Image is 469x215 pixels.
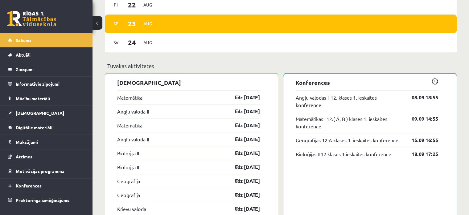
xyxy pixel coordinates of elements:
p: Konferences [296,78,438,87]
span: Aug [141,19,154,28]
a: Matemātika [117,122,142,129]
a: Aktuāli [8,48,85,62]
span: Digitālie materiāli [16,125,52,130]
span: Mācību materiāli [16,96,50,101]
a: 09.09 14:55 [402,115,438,123]
legend: Maksājumi [16,135,85,149]
span: Konferences [16,183,42,188]
a: Maksājumi [8,135,85,149]
a: līdz [DATE] [224,149,260,157]
a: Bioloģija II [117,163,139,171]
a: Motivācijas programma [8,164,85,178]
a: līdz [DATE] [224,94,260,101]
a: Atzīmes [8,149,85,164]
a: Angļu valoda II [117,135,149,143]
a: 08.09 18:55 [402,94,438,101]
span: Se [109,19,122,28]
a: [DEMOGRAPHIC_DATA] [8,106,85,120]
a: līdz [DATE] [224,163,260,171]
a: Digitālie materiāli [8,120,85,135]
a: līdz [DATE] [224,135,260,143]
a: Mācību materiāli [8,91,85,105]
span: [DEMOGRAPHIC_DATA] [16,110,64,116]
a: līdz [DATE] [224,177,260,185]
a: Proktoringa izmēģinājums [8,193,85,207]
span: Aktuāli [16,52,31,58]
p: Tuvākās aktivitātes [107,62,454,70]
a: 18.09 17:25 [402,150,438,158]
p: [DEMOGRAPHIC_DATA] [117,78,260,87]
a: Rīgas 1. Tālmācības vidusskola [7,11,56,26]
a: Ziņojumi [8,62,85,76]
a: līdz [DATE] [224,108,260,115]
a: Sākums [8,33,85,47]
a: Matemātika [117,94,142,101]
a: Ģeogrāfija [117,177,140,185]
span: Atzīmes [16,154,32,159]
span: 24 [122,37,142,48]
span: Sv [109,38,122,47]
a: Ģeogrāfijas 12.A klases 1. ieskaites konference [296,136,398,144]
span: Aug [141,38,154,47]
a: līdz [DATE] [224,122,260,129]
legend: Ziņojumi [16,62,85,76]
a: Bioloģijas II 12.klases 1.ieskaites konference [296,150,391,158]
a: 15.09 16:55 [402,136,438,144]
legend: Informatīvie ziņojumi [16,77,85,91]
a: Angļu valoda II [117,108,149,115]
span: 23 [122,19,142,29]
span: Motivācijas programma [16,168,64,174]
a: Matemātikas I 12.( A, B ) klases 1. ieskaites konference [296,115,403,130]
a: līdz [DATE] [224,205,260,213]
a: Konferences [8,178,85,193]
span: Proktoringa izmēģinājums [16,197,69,203]
a: līdz [DATE] [224,191,260,199]
a: Informatīvie ziņojumi [8,77,85,91]
span: Sākums [16,37,31,43]
a: Krievu valoda [117,205,146,213]
a: Ģeogrāfija [117,191,140,199]
a: Bioloģija II [117,149,139,157]
a: Angļu valodas II 12. klases 1. ieskaites konference [296,94,403,109]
